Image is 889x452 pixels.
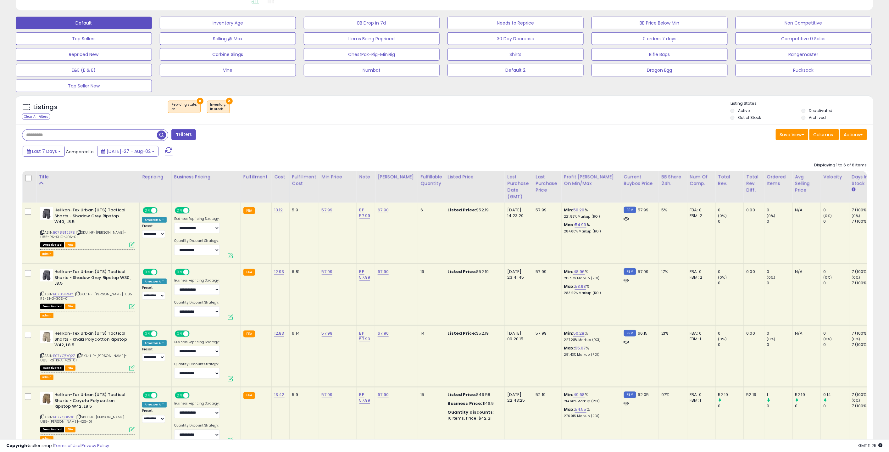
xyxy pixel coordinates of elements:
[97,146,158,157] button: [DATE]-27 - Aug-02
[171,102,197,112] span: Repricing state :
[447,64,584,76] button: Default 2
[54,331,131,350] b: Helikon-Tex Urban (UTS) Tactical Shorts - Khaki Polycotton Ripstop W42, L8.5
[824,207,849,213] div: 0
[188,393,198,398] span: OFF
[573,330,585,337] a: 50.28
[243,207,255,214] small: FBA
[795,174,818,193] div: Avg Selling Price
[852,398,861,403] small: (0%)
[624,207,636,213] small: FBM
[575,283,586,290] a: 53.93
[142,340,167,346] div: Amazon AI *
[536,331,557,336] div: 57.99
[795,392,821,398] div: 52.19
[292,174,316,187] div: Fulfillment Cost
[142,224,167,238] div: Preset:
[795,331,816,336] div: N/A
[142,347,167,361] div: Preset:
[40,353,127,363] span: | SKU: HF-[PERSON_NAME]-U85-RS-KHA-42S-01
[292,331,314,336] div: 6.14
[747,207,759,213] div: 0.00
[690,213,711,219] div: FBM: 2
[40,331,53,343] img: 41KXAkObR-L._SL40_.jpg
[767,342,792,348] div: 0
[690,275,711,280] div: FBM: 2
[736,48,872,61] button: Rangemaster
[718,213,727,218] small: (0%)
[160,48,296,61] button: Carbine Slings
[22,114,50,120] div: Clear All Filters
[564,399,616,404] p: 214.68% Markup (ROI)
[564,345,575,351] b: Max:
[40,230,126,239] span: | SKU: HF-[PERSON_NAME]-U85-RS-SHG-40S-01
[536,269,557,275] div: 57.99
[718,337,727,342] small: (0%)
[65,366,76,371] span: FBA
[16,80,152,92] button: Top Seller New
[852,337,861,342] small: (0%)
[824,280,849,286] div: 0
[66,149,95,155] span: Compared to:
[767,213,776,218] small: (0%)
[824,275,832,280] small: (0%)
[40,415,126,424] span: | SKU: HF-[PERSON_NAME]-U85-[PERSON_NAME]-42S-01
[767,404,792,409] div: 0
[824,392,849,398] div: 0.14
[852,392,877,398] div: 7 (100%)
[175,393,183,398] span: ON
[447,17,584,29] button: Needs to Reprice
[718,275,727,280] small: (0%)
[160,32,296,45] button: Selling @ Max
[304,32,440,45] button: Items Being Repriced
[142,286,167,300] div: Preset:
[448,330,476,336] b: Listed Price:
[690,392,711,398] div: FBA: 0
[767,331,792,336] div: 0
[54,269,131,288] b: Helikon-Tex Urban (UTS) Tactical Shorts - Shadow Grey Ripstop W30, L8.5
[448,392,500,398] div: $49.58
[40,251,53,257] button: admin
[573,207,585,213] a: 50.20
[767,219,792,224] div: 0
[448,416,500,421] div: 10 Items, Price: $42.21
[448,269,500,275] div: $52.19
[40,304,64,309] span: All listings that are unavailable for purchase on Amazon for any reason other than out-of-stock
[143,393,151,398] span: ON
[322,330,333,337] a: 57.99
[852,269,877,275] div: 7 (100%)
[16,48,152,61] button: Repriced New
[564,414,616,419] p: 276.01% Markup (ROI)
[718,207,744,213] div: 0
[448,207,476,213] b: Listed Price:
[274,269,284,275] a: 12.93
[624,330,636,337] small: FBM
[292,269,314,275] div: 6.81
[188,208,198,213] span: OFF
[747,174,762,193] div: Total Rev. Diff.
[40,366,64,371] span: All listings that are unavailable for purchase on Amazon for any reason other than out-of-stock
[53,230,75,235] a: B0788T23FB
[575,407,586,413] a: 54.55
[274,207,283,213] a: 13.12
[690,398,711,404] div: FBM: 1
[292,207,314,213] div: 5.9
[564,407,575,413] b: Max:
[508,174,531,200] div: Last Purchase Date (GMT)
[174,402,220,406] label: Business Repricing Strategy:
[824,219,849,224] div: 0
[359,330,370,342] a: BP 57.99
[852,213,861,218] small: (0%)
[662,331,682,336] div: 21%
[809,115,826,120] label: Archived
[378,392,389,398] a: 67.90
[33,103,58,112] h5: Listings
[718,269,744,275] div: 0
[795,404,821,409] div: 0
[54,392,131,411] b: Helikon-Tex Urban (UTS) Tactical Shorts - Coyote Polycotton Ripstop W42, L8.5
[292,392,314,398] div: 5.9
[824,331,849,336] div: 0
[638,330,648,336] span: 66.15
[40,392,53,405] img: 41JWJBIxlZL._SL40_.jpg
[39,174,137,180] div: Title
[767,275,776,280] small: (0%)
